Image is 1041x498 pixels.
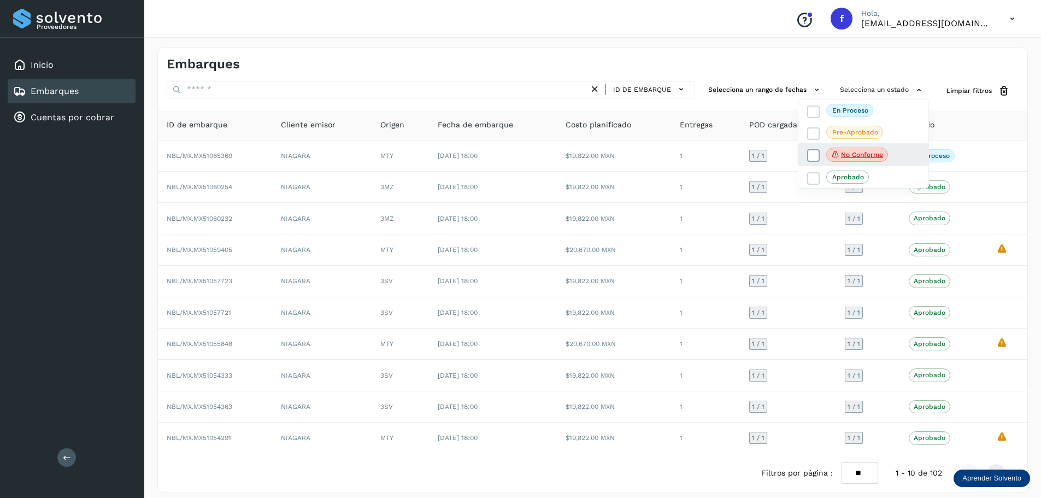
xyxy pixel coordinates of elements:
p: Pre-Aprobado [832,128,878,136]
p: En proceso [832,107,868,114]
div: Aprender Solvento [954,470,1030,487]
a: Cuentas por cobrar [31,112,114,122]
a: Embarques [31,86,79,96]
a: Inicio [31,60,54,70]
p: Aprobado [832,173,864,181]
p: Proveedores [37,23,131,31]
p: Aprender Solvento [962,474,1021,483]
div: Embarques [8,79,136,103]
div: Cuentas por cobrar [8,106,136,130]
div: Inicio [8,53,136,77]
p: No conforme [841,151,883,159]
